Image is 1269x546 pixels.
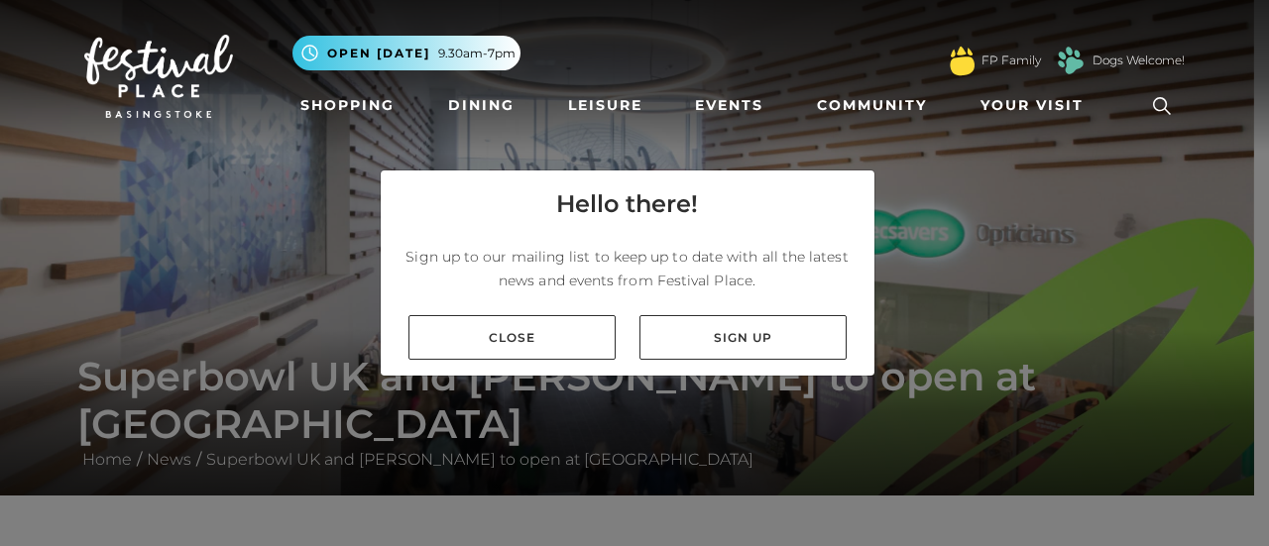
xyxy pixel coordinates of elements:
a: Leisure [560,87,650,124]
a: Events [687,87,771,124]
a: Shopping [292,87,403,124]
h4: Hello there! [556,186,698,222]
span: Open [DATE] [327,45,430,62]
span: 9.30am-7pm [438,45,516,62]
a: Dogs Welcome! [1093,52,1185,69]
a: Community [809,87,935,124]
a: FP Family [981,52,1041,69]
span: Your Visit [981,95,1084,116]
a: Sign up [639,315,847,360]
button: Open [DATE] 9.30am-7pm [292,36,520,70]
a: Your Visit [973,87,1101,124]
p: Sign up to our mailing list to keep up to date with all the latest news and events from Festival ... [397,245,859,292]
img: Festival Place Logo [84,35,233,118]
a: Close [408,315,616,360]
a: Dining [440,87,522,124]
